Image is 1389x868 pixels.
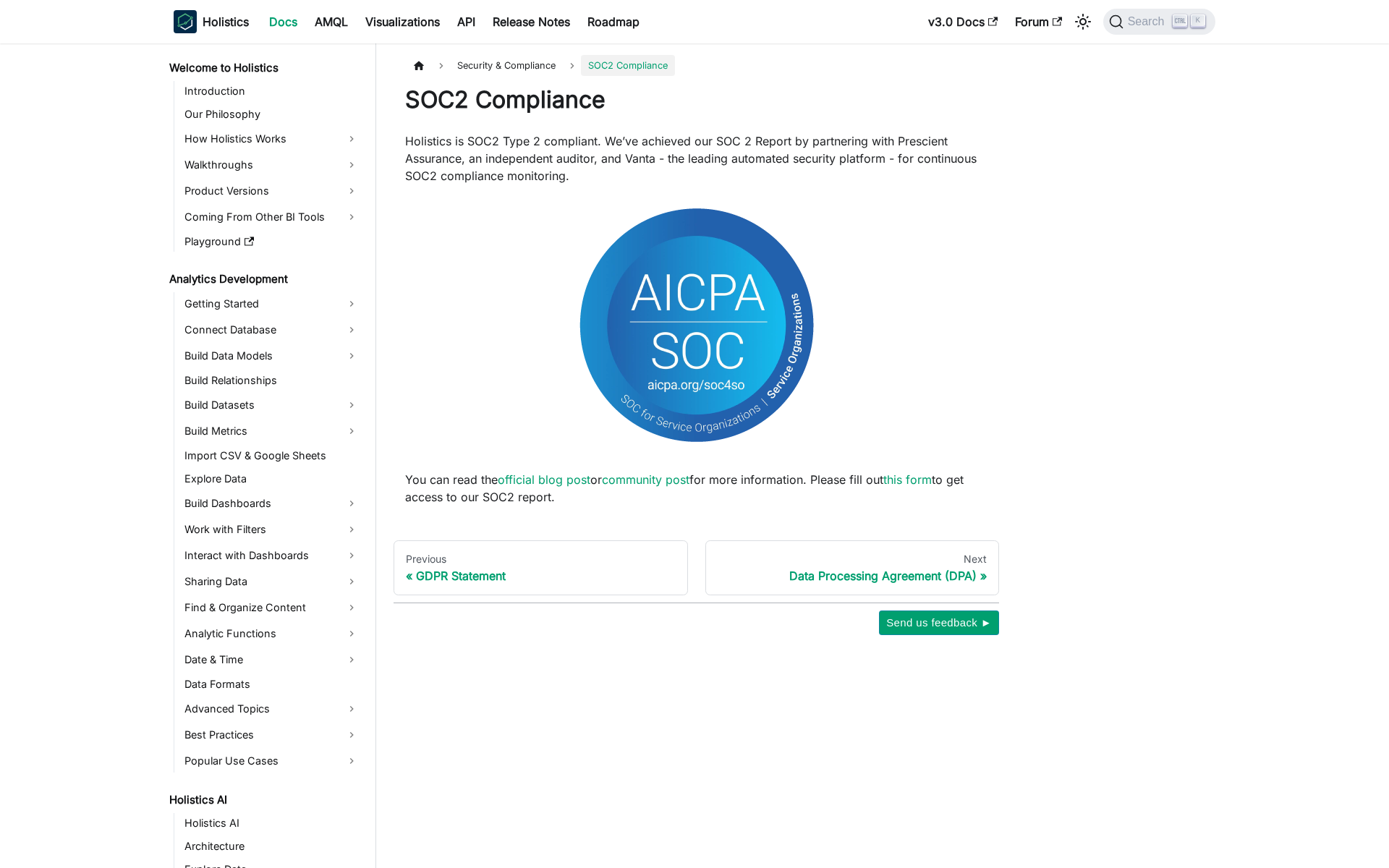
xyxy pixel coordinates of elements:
a: Holistics AI [180,813,363,833]
a: Find & Organize Content [180,596,363,619]
a: Release Notes [484,10,579,33]
button: Send us feedback ► [879,610,999,635]
a: Explore Data [180,469,363,489]
span: SOC2 Compliance [581,55,675,76]
nav: Docs sidebar [159,43,376,868]
a: Interact with Dashboards [180,544,363,567]
a: Coming From Other BI Tools [180,205,363,229]
h1: SOC2 Compliance [405,85,987,114]
a: Sharing Data [180,570,363,593]
div: Next [718,553,987,566]
span: Security & Compliance [450,55,563,76]
div: GDPR Statement [406,569,676,583]
a: Visualizations [357,10,449,33]
nav: Breadcrumbs [405,55,987,76]
a: Data Formats [180,674,363,694]
a: Build Dashboards [180,492,363,515]
a: Docs [260,10,306,33]
a: How Holistics Works [180,127,363,150]
a: Introduction [180,81,363,101]
a: official blog post [498,472,590,487]
a: v3.0 Docs [919,10,1006,33]
p: You can read the or for more information. Please fill out to get access to our SOC2 report. [405,471,987,506]
a: Import CSV & Google Sheets [180,446,363,466]
a: community post [602,472,689,487]
kbd: K [1191,14,1205,27]
span: Search [1123,15,1173,28]
b: Holistics [203,13,249,30]
a: NextData Processing Agreement (DPA) [705,540,1000,595]
a: Holistics AI [165,790,363,810]
a: AMQL [306,10,357,33]
a: HolisticsHolistics [174,10,249,33]
img: Holistics [174,10,197,33]
a: Best Practices [180,723,363,746]
div: Previous [406,553,676,566]
a: Date & Time [180,648,363,671]
a: Popular Use Cases [180,749,363,773]
button: Switch between dark and light mode (currently light mode) [1071,10,1095,33]
a: Build Relationships [180,370,363,391]
a: Analytics Development [165,269,363,289]
button: Search (Ctrl+K) [1103,9,1215,35]
a: PreviousGDPR Statement [394,540,688,595]
a: this form [883,472,932,487]
div: Data Processing Agreement (DPA) [718,569,987,583]
a: Build Data Models [180,344,363,367]
a: Build Datasets [180,393,363,417]
a: Playground [180,231,363,252]
a: Analytic Functions [180,622,363,645]
a: API [449,10,484,33]
a: Welcome to Holistics [165,58,363,78]
a: Architecture [180,836,363,856]
a: Advanced Topics [180,697,363,720]
p: Holistics is SOC2 Type 2 compliant. We’ve achieved our SOC 2 Report by partnering with Prescient ... [405,132,987,184]
span: Send us feedback ► [886,613,992,632]
a: Connect Database [180,318,363,341]
a: Home page [405,55,433,76]
a: Roadmap [579,10,648,33]
a: Product Versions [180,179,363,203]
a: Getting Started [180,292,363,315]
a: Our Philosophy [180,104,363,124]
a: Walkthroughs [180,153,363,176]
a: Work with Filters [180,518,363,541]
a: Forum [1006,10,1071,33]
a: Build Metrics [180,420,363,443]
nav: Docs pages [394,540,999,595]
